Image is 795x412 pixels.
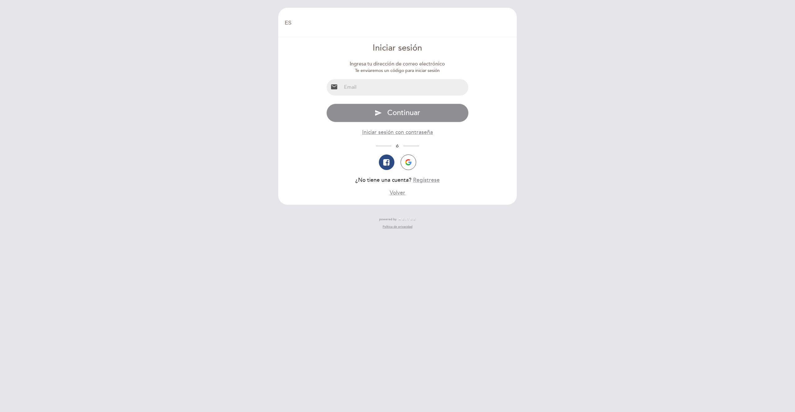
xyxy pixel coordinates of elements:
button: Iniciar sesión con contraseña [362,128,433,136]
a: Política de privacidad [383,225,412,229]
button: Volver [390,189,405,197]
div: Te enviaremos un código para iniciar sesión [326,68,469,74]
a: powered by [379,217,416,222]
div: Ingresa tu dirección de correo electrónico [326,60,469,68]
input: Email [342,79,469,96]
img: icon-google.png [405,159,411,165]
i: send [375,109,382,117]
span: ó [391,143,403,149]
div: Iniciar sesión [326,42,469,54]
button: send Continuar [326,104,469,122]
span: powered by [379,217,397,222]
span: ¿No tiene una cuenta? [355,177,411,183]
span: Continuar [387,108,420,117]
i: email [330,83,338,91]
img: MEITRE [398,218,416,221]
button: Regístrese [413,176,440,184]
